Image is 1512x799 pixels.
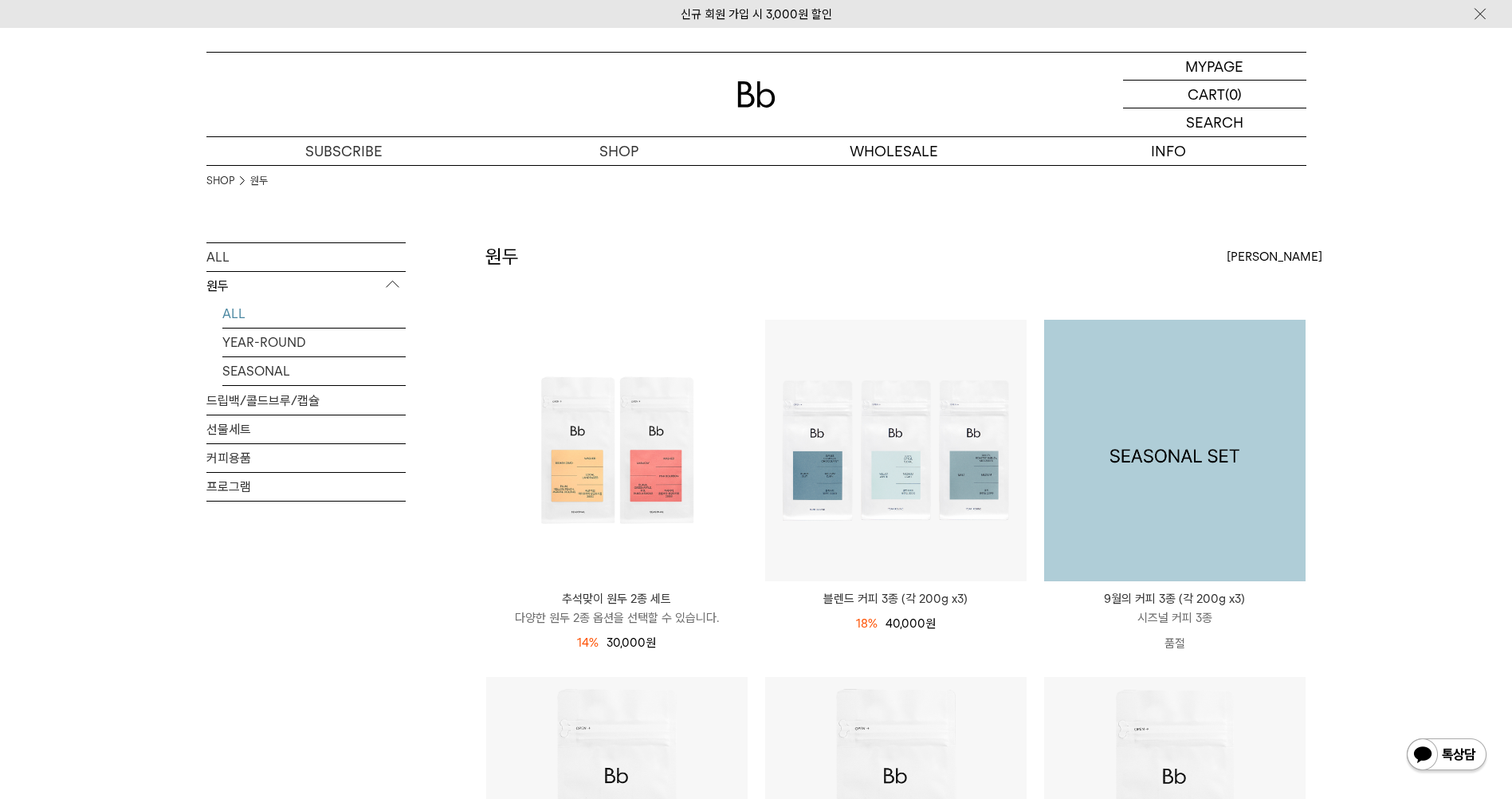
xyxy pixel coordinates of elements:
p: WHOLESALE [756,137,1031,165]
a: 프로그램 [206,473,406,501]
p: INFO [1031,137,1306,165]
a: MYPAGE [1123,53,1306,81]
a: SUBSCRIBE [206,137,481,165]
p: (0) [1225,81,1242,108]
a: SHOP [206,173,234,189]
p: 9월의 커피 3종 (각 200g x3) [1044,589,1306,608]
div: 14% [577,633,599,652]
span: 30,000 [607,636,656,650]
span: [PERSON_NAME] [1227,247,1322,266]
p: SEARCH [1186,108,1243,136]
span: 원 [646,636,656,650]
a: ALL [222,300,406,328]
span: 원 [925,616,936,631]
span: 40,000 [886,616,936,631]
a: ALL [206,243,406,271]
img: 블렌드 커피 3종 (각 200g x3) [765,320,1027,581]
a: SEASONAL [222,357,406,385]
a: 신규 회원 가입 시 3,000원 할인 [681,7,832,22]
img: 추석맞이 원두 2종 세트 [486,320,748,581]
p: MYPAGE [1185,53,1243,80]
p: 시즈널 커피 3종 [1044,608,1306,628]
a: SHOP [481,137,756,165]
a: 드립백/콜드브루/캡슐 [206,387,406,415]
img: 카카오톡 채널 1:1 채팅 버튼 [1405,737,1488,775]
a: 커피용품 [206,444,406,472]
a: 블렌드 커피 3종 (각 200g x3) [765,589,1027,608]
p: 품절 [1044,628,1306,659]
p: 다양한 원두 2종 옵션을 선택할 수 있습니다. [486,608,748,628]
a: 9월의 커피 3종 (각 200g x3) [1044,320,1306,581]
div: 18% [856,614,878,633]
a: CART (0) [1123,81,1306,108]
a: 9월의 커피 3종 (각 200g x3) 시즈널 커피 3종 [1044,589,1306,628]
img: 로고 [737,81,776,108]
a: 원두 [250,173,268,189]
p: 원두 [206,272,406,301]
h2: 원두 [485,243,519,270]
p: CART [1188,81,1225,108]
a: 추석맞이 원두 2종 세트 다양한 원두 2종 옵션을 선택할 수 있습니다. [486,589,748,628]
p: 추석맞이 원두 2종 세트 [486,589,748,608]
a: 선물세트 [206,415,406,443]
a: YEAR-ROUND [222,329,406,356]
img: 1000000743_add2_064.png [1044,320,1306,581]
